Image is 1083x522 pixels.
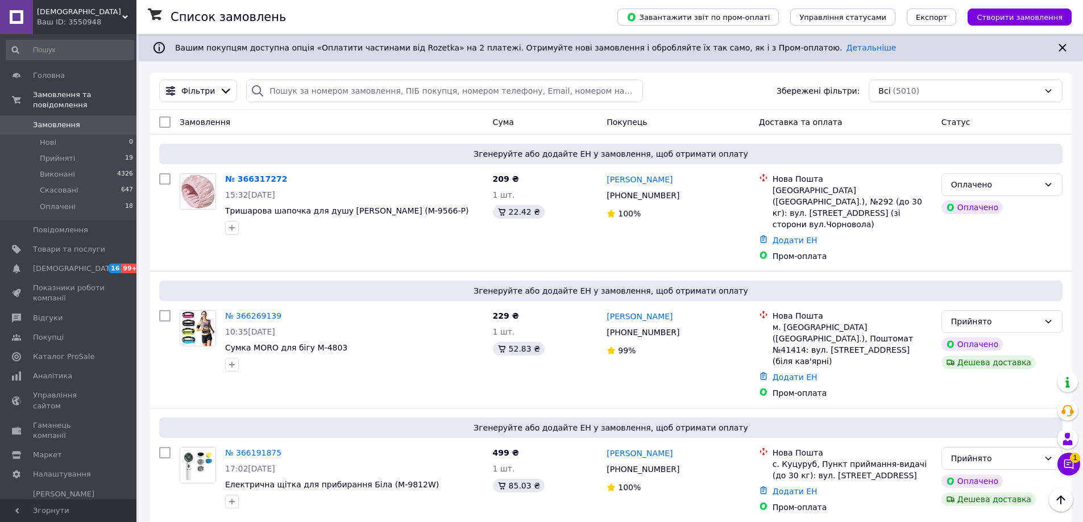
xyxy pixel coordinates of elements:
a: Створити замовлення [956,12,1072,21]
span: 1 шт. [493,190,515,199]
a: [PERSON_NAME] [607,311,673,322]
span: Управління сайтом [33,390,105,411]
div: Дешева доставка [941,356,1036,369]
a: Фото товару [180,447,216,483]
div: Оплачено [941,201,1003,214]
div: Прийнято [951,315,1039,328]
span: 15:32[DATE] [225,190,275,199]
div: [PHONE_NUMBER] [604,324,682,340]
span: Скасовані [40,185,78,195]
span: 99+ [121,264,140,273]
button: Завантажити звіт по пром-оплаті [617,9,779,26]
div: Оплачено [941,337,1003,351]
div: Нова Пошта [773,447,932,458]
span: Каталог ProSale [33,352,94,362]
span: Гаманець компанії [33,420,105,441]
a: Тришарова шапочка для душу [PERSON_NAME] (M-9566-P) [225,206,468,215]
span: 647 [121,185,133,195]
span: Повідомлення [33,225,88,235]
span: 209 ₴ [493,174,519,183]
span: 0 [129,137,133,148]
div: Нова Пошта [773,310,932,321]
span: Статус [941,118,970,127]
div: Дешева доставка [941,492,1036,506]
span: Прийняті [40,153,75,164]
input: Пошук [6,40,134,60]
span: Завантажити звіт по пром-оплаті [626,12,770,22]
a: Електрична щітка для прибирання Біла (M-9812W) [225,480,439,489]
span: 10:35[DATE] [225,327,275,336]
a: [PERSON_NAME] [607,448,673,459]
span: 100% [618,483,641,492]
div: Оплачено [951,178,1039,191]
a: Додати ЕН [773,487,818,496]
img: Фото товару [180,448,215,483]
span: MORO [37,7,122,17]
div: 52.83 ₴ [493,342,545,356]
span: Головна [33,70,65,81]
span: Згенеруйте або додайте ЕН у замовлення, щоб отримати оплату [164,285,1058,297]
span: Маркет [33,450,62,460]
span: Виконані [40,169,75,179]
span: Cума [493,118,514,127]
button: Створити замовлення [968,9,1072,26]
span: Покупець [607,118,647,127]
span: 4326 [117,169,133,179]
span: Фільтри [181,85,215,97]
span: Експорт [916,13,948,22]
a: Фото товару [180,173,216,210]
img: Фото товару [180,174,215,209]
span: 16 [108,264,121,273]
span: 499 ₴ [493,448,519,457]
span: Налаштування [33,469,91,479]
span: 19 [125,153,133,164]
img: Фото товару [180,311,215,346]
span: Збережені фільтри: [777,85,860,97]
a: Фото товару [180,310,216,346]
div: [PHONE_NUMBER] [604,461,682,477]
a: Детальніше [847,43,897,52]
div: Нова Пошта [773,173,932,185]
span: Показники роботи компанії [33,283,105,303]
span: [PERSON_NAME] та рахунки [33,489,105,520]
div: Прийнято [951,452,1039,465]
a: Додати ЕН [773,373,818,382]
span: Доставка та оплата [759,118,843,127]
span: Згенеруйте або додайте ЕН у замовлення, щоб отримати оплату [164,422,1058,433]
a: № 366317272 [225,174,287,183]
span: Нові [40,137,56,148]
span: 1 шт. [493,327,515,336]
div: Оплачено [941,474,1003,488]
span: Замовлення [33,120,80,130]
span: (5010) [893,86,920,95]
a: Додати ЕН [773,236,818,245]
button: Чат з покупцем1 [1057,453,1080,475]
span: [DEMOGRAPHIC_DATA] [33,264,117,274]
div: [GEOGRAPHIC_DATA] ([GEOGRAPHIC_DATA].), №292 (до 30 кг): вул. [STREET_ADDRESS] (зі сторони вул.Чо... [773,185,932,230]
a: Сумка MORO для бігу M-4803 [225,343,347,352]
a: [PERSON_NAME] [607,174,673,185]
span: Покупці [33,332,64,343]
button: Експорт [907,9,957,26]
a: № 366269139 [225,311,281,320]
div: 85.03 ₴ [493,479,545,492]
span: Відгуки [33,313,63,323]
div: с. Куцуруб, Пункт приймання-видачі (до 30 кг): вул. [STREET_ADDRESS] [773,458,932,481]
span: 100% [618,209,641,218]
span: Вашим покупцям доступна опція «Оплатити частинами від Rozetka» на 2 платежі. Отримуйте нові замов... [175,43,896,52]
div: Пром-оплата [773,502,932,513]
div: Пром-оплата [773,387,932,399]
span: 18 [125,202,133,212]
span: Згенеруйте або додайте ЕН у замовлення, щоб отримати оплату [164,148,1058,160]
div: м. [GEOGRAPHIC_DATA] ([GEOGRAPHIC_DATA].), Поштомат №41414: вул. [STREET_ADDRESS] (біля кав'ярні) [773,321,932,367]
span: 1 [1070,453,1080,463]
span: 229 ₴ [493,311,519,320]
div: 22.42 ₴ [493,205,545,219]
span: 1 шт. [493,464,515,473]
span: 99% [618,346,636,355]
input: Пошук за номером замовлення, ПІБ покупця, номером телефону, Email, номером накладної [246,80,642,102]
span: Управління статусами [799,13,886,22]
